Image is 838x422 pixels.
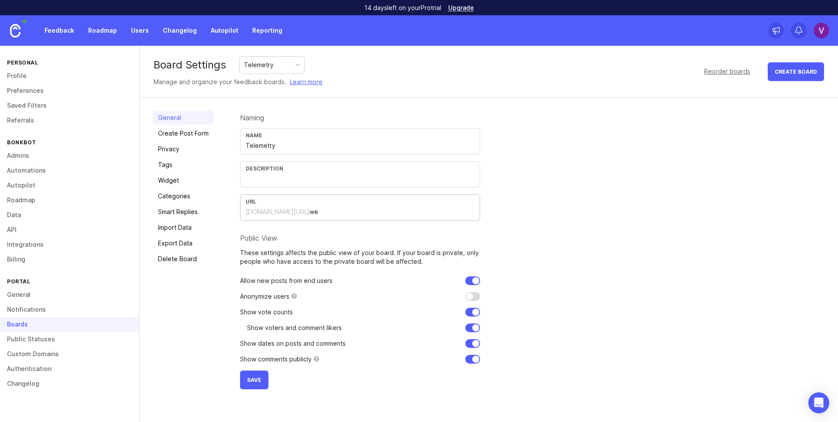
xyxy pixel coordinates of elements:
a: Create Post Form [153,126,214,140]
a: Feedback [39,23,79,38]
p: Show comments publicly [240,355,312,364]
div: Naming [240,114,480,121]
span: Create Board [775,68,817,75]
a: Smart Replies [153,205,214,219]
div: [DOMAIN_NAME][URL] [246,208,309,216]
img: Canny Home [10,24,21,37]
a: Users [126,23,154,38]
a: Roadmap [83,23,122,38]
a: Upgrade [448,5,474,11]
a: Autopilot [206,23,244,38]
a: Export Data [153,236,214,250]
p: Show voters and comment likers [247,323,342,332]
a: Delete Board [153,252,214,266]
div: Open Intercom Messenger [808,392,829,413]
button: Save [240,371,268,389]
a: Changelog [158,23,202,38]
div: Description [246,165,474,172]
div: Reorder boards [704,67,750,76]
p: Show dates on posts and comments [240,339,346,348]
p: Anonymize users [240,292,289,301]
a: Privacy [153,142,214,156]
a: Learn more [290,77,323,87]
p: Show vote counts [240,308,293,316]
div: URL [246,198,474,205]
button: Create Board [768,62,824,81]
p: Allow new posts from end users [240,276,333,285]
a: Import Data [153,221,214,235]
p: These settings affects the public view of your board. If your board is private, only people who h... [240,248,480,266]
p: 14 days left on your Pro trial [364,3,441,12]
a: General [153,111,214,125]
div: Manage and organize your feedback boards. [154,77,323,87]
span: Save [247,377,261,383]
a: Tags [153,158,214,172]
a: Widget [153,174,214,187]
a: Categories [153,189,214,203]
div: Name [246,132,474,139]
a: Reporting [247,23,288,38]
div: Board Settings [154,60,226,70]
div: Public View [240,235,480,242]
img: Vic [814,23,829,38]
div: Telemetry [244,60,274,70]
